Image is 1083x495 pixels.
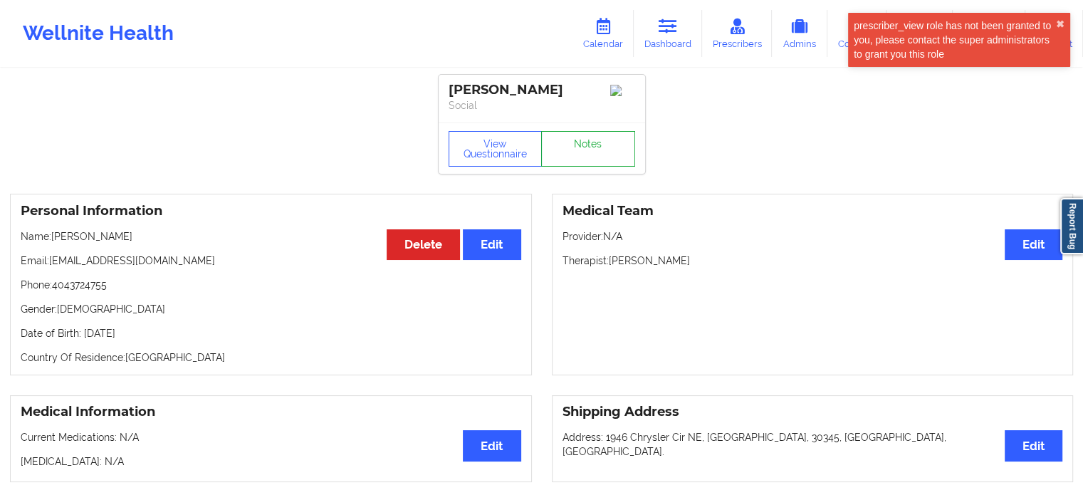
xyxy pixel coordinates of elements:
p: Gender: [DEMOGRAPHIC_DATA] [21,302,521,316]
a: Prescribers [702,10,773,57]
p: Country Of Residence: [GEOGRAPHIC_DATA] [21,350,521,365]
button: View Questionnaire [449,131,543,167]
h3: Medical Team [563,203,1063,219]
button: close [1056,19,1064,30]
p: Address: 1946 Chrysler Cir NE, [GEOGRAPHIC_DATA], 30345, [GEOGRAPHIC_DATA], [GEOGRAPHIC_DATA]. [563,430,1063,459]
img: Image%2Fplaceholer-image.png [610,85,635,96]
a: Calendar [572,10,634,57]
p: Current Medications: N/A [21,430,521,444]
p: [MEDICAL_DATA]: N/A [21,454,521,469]
button: Edit [1005,229,1062,260]
button: Edit [1005,430,1062,461]
a: Report Bug [1060,198,1083,254]
h3: Personal Information [21,203,521,219]
div: [PERSON_NAME] [449,82,635,98]
button: Edit [463,229,520,260]
h3: Shipping Address [563,404,1063,420]
h3: Medical Information [21,404,521,420]
p: Social [449,98,635,113]
div: prescriber_view role has not been granted to you, please contact the super administrators to gran... [854,19,1056,61]
p: Provider: N/A [563,229,1063,244]
a: Coaches [827,10,886,57]
button: Delete [387,229,460,260]
a: Notes [541,131,635,167]
p: Date of Birth: [DATE] [21,326,521,340]
p: Name: [PERSON_NAME] [21,229,521,244]
a: Admins [772,10,827,57]
p: Therapist: [PERSON_NAME] [563,254,1063,268]
p: Email: [EMAIL_ADDRESS][DOMAIN_NAME] [21,254,521,268]
p: Phone: 4043724755 [21,278,521,292]
a: Dashboard [634,10,702,57]
button: Edit [463,430,520,461]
